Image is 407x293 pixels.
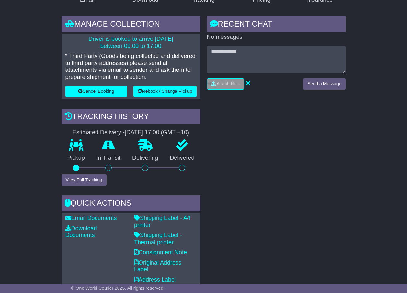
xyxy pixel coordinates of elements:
p: * Third Party (Goods being collected and delivered to third party addresses) please send all atta... [65,53,197,81]
div: RECENT CHAT [207,16,346,34]
a: Shipping Label - Thermal printer [134,232,182,245]
button: Cancel Booking [65,86,127,97]
a: Consignment Note [134,249,187,255]
p: Delivered [164,155,200,162]
a: Original Address Label [134,259,181,273]
p: No messages [207,34,346,41]
div: [DATE] 17:00 (GMT +10) [125,129,189,136]
button: View Full Tracking [62,174,107,186]
a: Email Documents [65,215,117,221]
button: Send a Message [303,78,345,90]
a: Address Label [134,277,176,283]
a: Shipping Label - A4 printer [134,215,190,228]
div: Manage collection [62,16,200,34]
p: In Transit [91,155,126,162]
span: © One World Courier 2025. All rights reserved. [71,286,165,291]
div: Tracking history [62,109,200,126]
div: Estimated Delivery - [62,129,200,136]
p: Delivering [126,155,164,162]
p: Driver is booked to arrive [DATE] between 09:00 to 17:00 [65,36,197,49]
p: Pickup [62,155,91,162]
button: Rebook / Change Pickup [133,86,197,97]
div: Quick Actions [62,195,200,213]
a: Download Documents [65,225,97,239]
